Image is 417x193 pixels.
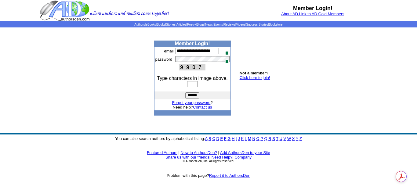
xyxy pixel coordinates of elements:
[240,71,269,75] b: Not a member?
[224,136,227,141] a: F
[246,23,268,26] a: Success Stories
[272,136,275,141] a: S
[166,23,176,26] a: Stories
[146,23,156,26] a: eBooks
[209,173,250,178] a: Report it to AuthorsDen
[220,150,270,155] a: Add AuthorsDen to your Site
[147,150,177,155] a: Featured Authors
[167,173,250,178] font: Problem with this page?
[225,59,229,63] span: 1
[284,136,286,141] a: V
[232,136,234,141] a: H
[299,136,302,141] a: Z
[172,100,213,105] font: ?
[299,12,317,16] a: Link to AD
[214,23,223,26] a: Events
[269,23,283,26] a: Bookstore
[172,100,211,105] a: Forgot your password
[293,5,332,11] b: Member Login!
[175,41,210,46] b: Member Login!
[252,136,255,141] a: N
[176,23,187,26] a: Articles
[173,105,212,109] font: Need help?
[238,136,240,141] a: J
[318,12,344,16] a: Gold Members
[232,155,252,159] font: |
[181,150,217,155] a: New to AuthorsDen?
[193,105,212,109] a: Contact us
[241,136,244,141] a: K
[183,159,234,163] font: © AuthorsDen, Inc. All rights reserved.
[209,136,211,141] a: B
[197,23,204,26] a: Blogs
[157,76,228,81] font: Type characters in image above.
[212,155,233,159] a: Need Help?
[218,150,219,155] font: |
[212,136,215,141] a: C
[227,136,230,141] a: G
[223,49,228,54] img: npw-badge-icon.svg
[155,57,172,62] font: password
[216,136,219,141] a: D
[260,136,263,141] a: P
[164,49,174,53] font: email
[280,136,282,141] a: U
[236,23,245,26] a: Videos
[223,57,228,62] img: npw-badge-icon.svg
[205,136,208,141] a: A
[281,12,298,16] a: About AD
[234,155,252,159] a: Company
[179,64,205,70] img: This Is CAPTCHA Image
[225,51,229,55] span: 1
[236,136,237,141] a: I
[292,136,295,141] a: X
[248,136,251,141] a: M
[224,23,235,26] a: Reviews
[115,136,302,141] font: You can also search authors by alphabetical listing:
[276,136,278,141] a: T
[187,23,196,26] a: Poetry
[287,136,291,141] a: W
[240,75,270,80] a: Click here to join!
[134,23,145,26] a: Authors
[134,23,282,26] span: | | | | | | | | | | | |
[281,12,344,16] font: , ,
[220,136,223,141] a: E
[165,155,209,159] a: Share us with our friends
[264,136,267,141] a: Q
[209,155,210,159] font: |
[296,136,298,141] a: Y
[157,23,165,26] a: Books
[245,136,247,141] a: L
[205,23,213,26] a: News
[256,136,259,141] a: O
[268,136,271,141] a: R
